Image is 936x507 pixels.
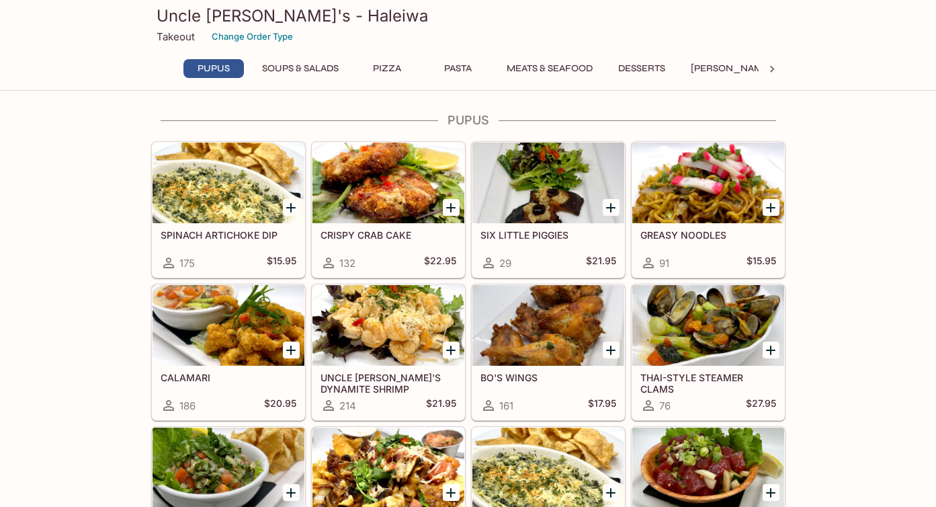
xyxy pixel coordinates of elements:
h5: SPINACH ARTICHOKE DIP [161,229,296,241]
a: SIX LITTLE PIGGIES29$21.95 [472,142,625,278]
div: SPINACH ARTICHOKE DIP [153,143,304,223]
span: 186 [179,399,196,412]
button: Add AHI POKE [763,484,779,501]
h5: $22.95 [424,255,456,271]
span: 76 [659,399,671,412]
p: Takeout [157,30,195,43]
a: SPINACH ARTICHOKE DIP175$15.95 [152,142,305,278]
a: BO'S WINGS161$17.95 [472,284,625,420]
h5: $20.95 [264,397,296,414]
span: 132 [339,257,355,270]
span: 214 [339,399,356,412]
h5: THAI-STYLE STEAMER CLAMS [640,372,776,394]
h5: $21.95 [586,255,616,271]
button: Add GREASY NOODLES [763,199,779,216]
button: Change Order Type [206,26,299,47]
h5: $17.95 [588,397,616,414]
h5: CRISPY CRAB CAKE [321,229,456,241]
button: SOUPS & SALADS [255,59,346,78]
button: Add BO'S WINGS [603,342,620,358]
button: Add HUMMUS [603,484,620,501]
h5: UNCLE [PERSON_NAME]'S DYNAMITE SHRIMP [321,372,456,394]
button: Add SPINACH ARTICHOKE DIP [283,199,300,216]
h5: $21.95 [426,397,456,414]
h3: Uncle [PERSON_NAME]'s - Haleiwa [157,5,780,26]
button: Add BO'S BIG NACHOS [443,484,460,501]
div: THAI-STYLE STEAMER CLAMS [632,285,784,366]
span: 175 [179,257,195,270]
div: CALAMARI [153,285,304,366]
h5: BO'S WINGS [480,372,616,383]
h4: PUPUS [151,113,785,128]
button: [PERSON_NAME] [683,59,779,78]
button: DESSERTS [611,59,673,78]
a: CALAMARI186$20.95 [152,284,305,420]
h5: GREASY NOODLES [640,229,776,241]
button: Add CALAMARI [283,342,300,358]
div: CRISPY CRAB CAKE [312,143,464,223]
h5: $15.95 [747,255,776,271]
button: MEATS & SEAFOOD [499,59,600,78]
div: GREASY NOODLES [632,143,784,223]
h5: SIX LITTLE PIGGIES [480,229,616,241]
button: Add THAI-STYLE STEAMER CLAMS [763,342,779,358]
button: PIZZA [357,59,417,78]
span: 161 [499,399,513,412]
a: GREASY NOODLES91$15.95 [632,142,785,278]
a: CRISPY CRAB CAKE132$22.95 [312,142,465,278]
h5: CALAMARI [161,372,296,383]
a: THAI-STYLE STEAMER CLAMS76$27.95 [632,284,785,420]
div: SIX LITTLE PIGGIES [472,143,624,223]
div: UNCLE BO'S DYNAMITE SHRIMP [312,285,464,366]
div: BO'S WINGS [472,285,624,366]
button: Add SIX LITTLE PIGGIES [603,199,620,216]
span: 91 [659,257,669,270]
h5: $27.95 [746,397,776,414]
button: Add UNCLE BO'S DYNAMITE SHRIMP [443,342,460,358]
span: 29 [499,257,511,270]
button: Add SEAFOOD CEVICHE [283,484,300,501]
button: PUPUS [183,59,244,78]
a: UNCLE [PERSON_NAME]'S DYNAMITE SHRIMP214$21.95 [312,284,465,420]
button: PASTA [428,59,488,78]
button: Add CRISPY CRAB CAKE [443,199,460,216]
h5: $15.95 [267,255,296,271]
